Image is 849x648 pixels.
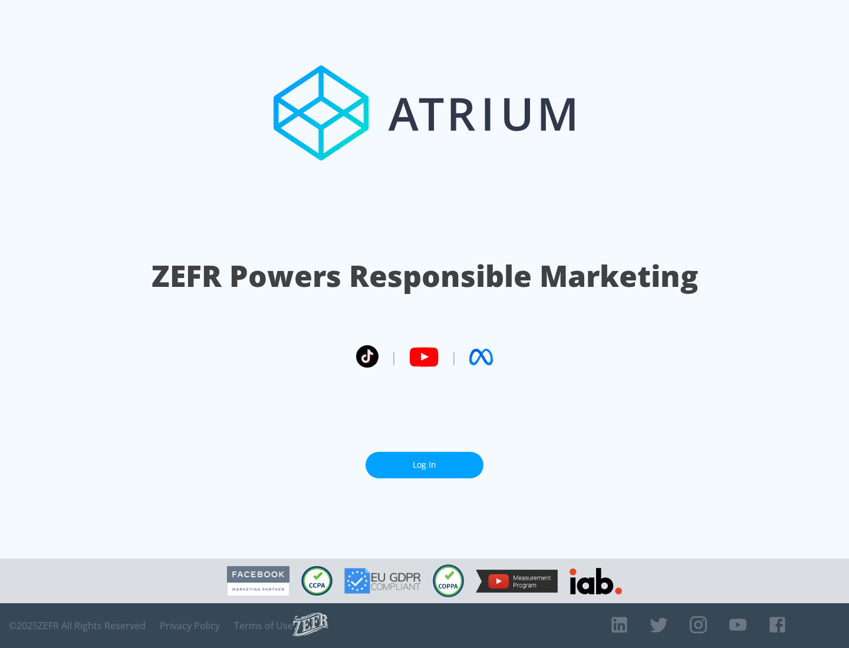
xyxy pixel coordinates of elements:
a: Terms of Use [234,620,293,632]
h1: ZEFR Powers Responsible Marketing [152,256,698,296]
span: © 2025 ZEFR All Rights Reserved [9,620,146,632]
img: Facebook Marketing Partner [227,566,289,596]
img: YouTube Measurement Program [476,570,558,593]
img: COPPA Compliant [433,564,464,597]
span: | [390,348,397,366]
img: IAB [570,568,622,594]
a: Privacy Policy [160,620,220,632]
a: Log In [366,452,483,478]
img: CCPA Compliant [301,566,333,596]
span: | [450,348,458,366]
img: GDPR Compliant [344,568,421,594]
